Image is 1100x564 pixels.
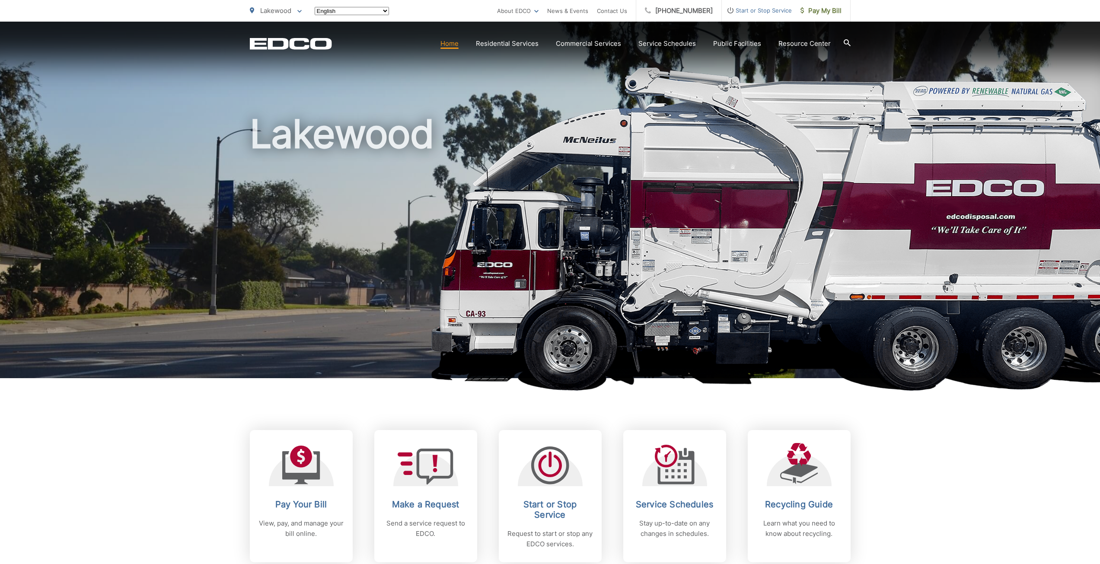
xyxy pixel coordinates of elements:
[250,112,851,386] h1: Lakewood
[507,529,593,549] p: Request to start or stop any EDCO services.
[632,518,717,539] p: Stay up-to-date on any changes in schedules.
[374,430,477,562] a: Make a Request Send a service request to EDCO.
[258,518,344,539] p: View, pay, and manage your bill online.
[623,430,726,562] a: Service Schedules Stay up-to-date on any changes in schedules.
[713,38,761,49] a: Public Facilities
[756,518,842,539] p: Learn what you need to know about recycling.
[258,499,344,510] h2: Pay Your Bill
[638,38,696,49] a: Service Schedules
[383,518,469,539] p: Send a service request to EDCO.
[556,38,621,49] a: Commercial Services
[800,6,842,16] span: Pay My Bill
[756,499,842,510] h2: Recycling Guide
[315,7,389,15] select: Select a language
[748,430,851,562] a: Recycling Guide Learn what you need to know about recycling.
[383,499,469,510] h2: Make a Request
[597,6,627,16] a: Contact Us
[632,499,717,510] h2: Service Schedules
[507,499,593,520] h2: Start or Stop Service
[497,6,539,16] a: About EDCO
[547,6,588,16] a: News & Events
[778,38,831,49] a: Resource Center
[440,38,459,49] a: Home
[250,38,332,50] a: EDCD logo. Return to the homepage.
[250,430,353,562] a: Pay Your Bill View, pay, and manage your bill online.
[476,38,539,49] a: Residential Services
[260,6,291,15] span: Lakewood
